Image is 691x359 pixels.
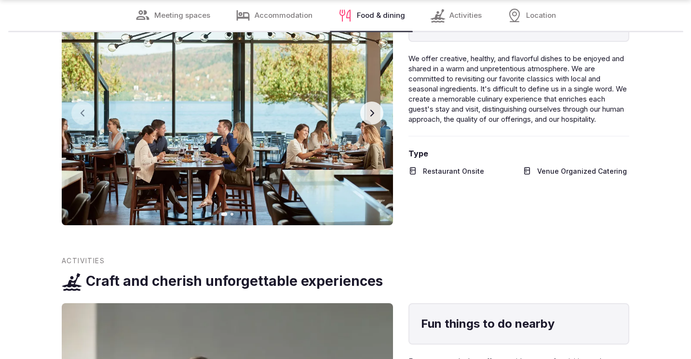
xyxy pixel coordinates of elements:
[357,11,405,21] span: Food & dining
[62,256,105,266] span: Activities
[421,316,617,332] h4: Fun things to do nearby
[449,11,482,21] span: Activities
[230,213,233,216] button: Go to slide 2
[86,272,383,291] h3: Craft and cherish unforgettable experiences
[154,11,210,21] span: Meeting spaces
[423,167,484,176] span: Restaurant Onsite
[537,167,627,176] span: Venue Organized Catering
[221,213,227,217] button: Go to slide 1
[408,148,629,159] span: Type
[62,0,393,225] img: Gallery image 1
[255,11,312,21] span: Accommodation
[526,11,556,21] span: Location
[408,54,627,124] span: We offer creative, healthy, and flavorful dishes to be enjoyed and shared in a warm and unpretent...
